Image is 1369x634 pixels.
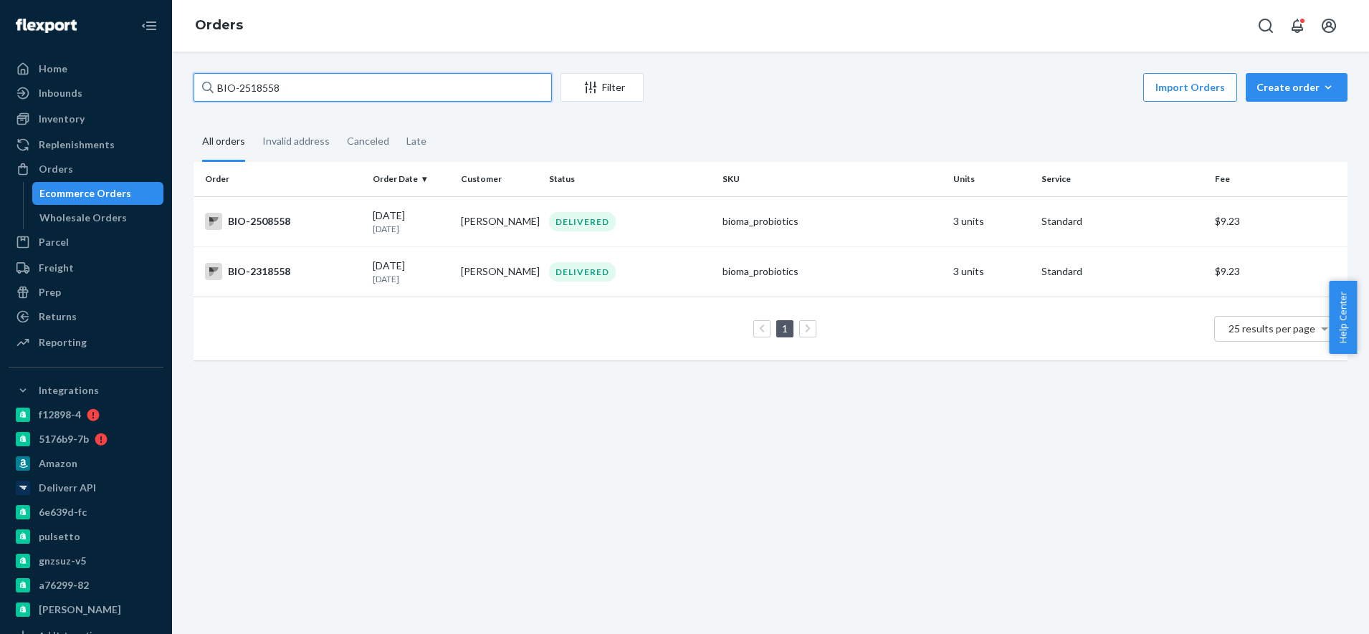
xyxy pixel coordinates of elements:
[39,285,61,299] div: Prep
[9,525,163,548] a: pulsetto
[39,481,96,495] div: Deliverr API
[549,262,616,282] div: DELIVERED
[9,598,163,621] a: [PERSON_NAME]
[9,549,163,572] a: gnzsuz-v5
[373,223,449,235] p: [DATE]
[205,213,361,230] div: BIO-2508558
[39,112,85,126] div: Inventory
[9,501,163,524] a: 6e639d-fc
[39,186,131,201] div: Ecommerce Orders
[9,403,163,426] a: f12898-4
[205,263,361,280] div: BIO-2318558
[1041,214,1203,229] p: Standard
[543,162,717,196] th: Status
[722,214,942,229] div: bioma_probiotics
[39,235,69,249] div: Parcel
[9,379,163,402] button: Integrations
[183,5,254,47] ol: breadcrumbs
[1036,162,1209,196] th: Service
[9,82,163,105] a: Inbounds
[455,246,543,297] td: [PERSON_NAME]
[9,107,163,130] a: Inventory
[39,211,127,225] div: Wholesale Orders
[1283,11,1312,40] button: Open notifications
[39,602,121,617] div: [PERSON_NAME]
[39,432,89,446] div: 5176b9-7b
[16,19,77,33] img: Flexport logo
[948,162,1036,196] th: Units
[39,529,80,544] div: pulsetto
[39,162,73,176] div: Orders
[262,123,330,160] div: Invalid address
[948,196,1036,246] td: 3 units
[722,264,942,279] div: bioma_probiotics
[1209,162,1347,196] th: Fee
[9,256,163,279] a: Freight
[1041,264,1203,279] p: Standard
[202,123,245,162] div: All orders
[39,335,87,350] div: Reporting
[9,133,163,156] a: Replenishments
[367,162,455,196] th: Order Date
[32,206,164,229] a: Wholesale Orders
[135,11,163,40] button: Close Navigation
[347,123,389,160] div: Canceled
[373,208,449,235] div: [DATE]
[39,138,115,152] div: Replenishments
[561,80,643,95] div: Filter
[9,281,163,304] a: Prep
[717,162,948,196] th: SKU
[948,246,1036,297] td: 3 units
[9,452,163,475] a: Amazon
[9,57,163,80] a: Home
[1256,80,1337,95] div: Create order
[1315,11,1343,40] button: Open account menu
[1209,196,1347,246] td: $9.23
[1246,73,1347,102] button: Create order
[39,86,82,100] div: Inbounds
[1329,281,1357,354] button: Help Center
[9,305,163,328] a: Returns
[39,62,67,76] div: Home
[9,476,163,499] a: Deliverr API
[39,505,87,519] div: 6e639d-fc
[373,273,449,285] p: [DATE]
[39,578,89,592] div: a76299-82
[39,261,74,275] div: Freight
[9,574,163,597] a: a76299-82
[549,212,616,231] div: DELIVERED
[779,322,791,335] a: Page 1 is your current page
[1143,73,1237,102] button: Import Orders
[1229,322,1315,335] span: 25 results per page
[461,173,538,185] div: Customer
[1251,11,1280,40] button: Open Search Box
[194,162,367,196] th: Order
[39,456,77,471] div: Amazon
[455,196,543,246] td: [PERSON_NAME]
[373,259,449,285] div: [DATE]
[9,231,163,254] a: Parcel
[195,17,243,33] a: Orders
[39,309,77,324] div: Returns
[194,73,552,102] input: Search orders
[39,554,86,568] div: gnzsuz-v5
[9,158,163,181] a: Orders
[32,182,164,205] a: Ecommerce Orders
[1209,246,1347,297] td: $9.23
[39,383,99,398] div: Integrations
[561,73,644,102] button: Filter
[39,408,81,422] div: f12898-4
[406,123,426,160] div: Late
[9,428,163,451] a: 5176b9-7b
[9,331,163,354] a: Reporting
